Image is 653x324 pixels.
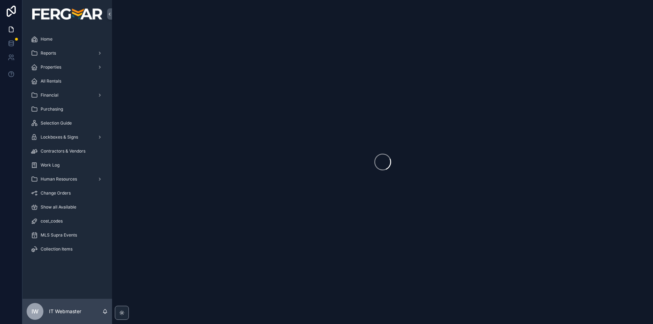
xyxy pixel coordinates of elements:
[41,190,71,196] span: Change Orders
[27,103,108,115] a: Purchasing
[27,159,108,171] a: Work Log
[27,201,108,213] a: Show all Available
[27,243,108,255] a: Collection Items
[41,176,77,182] span: Human Resources
[22,28,112,265] div: scrollable content
[27,215,108,227] a: cost_codes
[41,134,78,140] span: Lockboxes & Signs
[41,148,85,154] span: Contractors & Vendors
[41,162,60,168] span: Work Log
[27,89,108,101] a: Financial
[41,36,53,42] span: Home
[41,64,61,70] span: Properties
[27,131,108,143] a: Lockboxes & Signs
[32,307,39,316] span: IW
[41,120,72,126] span: Selection Guide
[41,218,63,224] span: cost_codes
[41,106,63,112] span: Purchasing
[41,204,76,210] span: Show all Available
[41,246,72,252] span: Collection Items
[27,145,108,157] a: Contractors & Vendors
[41,92,58,98] span: Financial
[27,47,108,59] a: Reports
[27,117,108,129] a: Selection Guide
[27,229,108,241] a: MLS Supra Events
[27,187,108,199] a: Change Orders
[27,33,108,45] a: Home
[27,173,108,185] a: Human Resources
[32,8,102,20] img: App logo
[41,232,77,238] span: MLS Supra Events
[41,50,56,56] span: Reports
[49,308,81,315] p: IT Webmaster
[41,78,61,84] span: All Rentals
[27,75,108,87] a: All Rentals
[27,61,108,73] a: Properties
